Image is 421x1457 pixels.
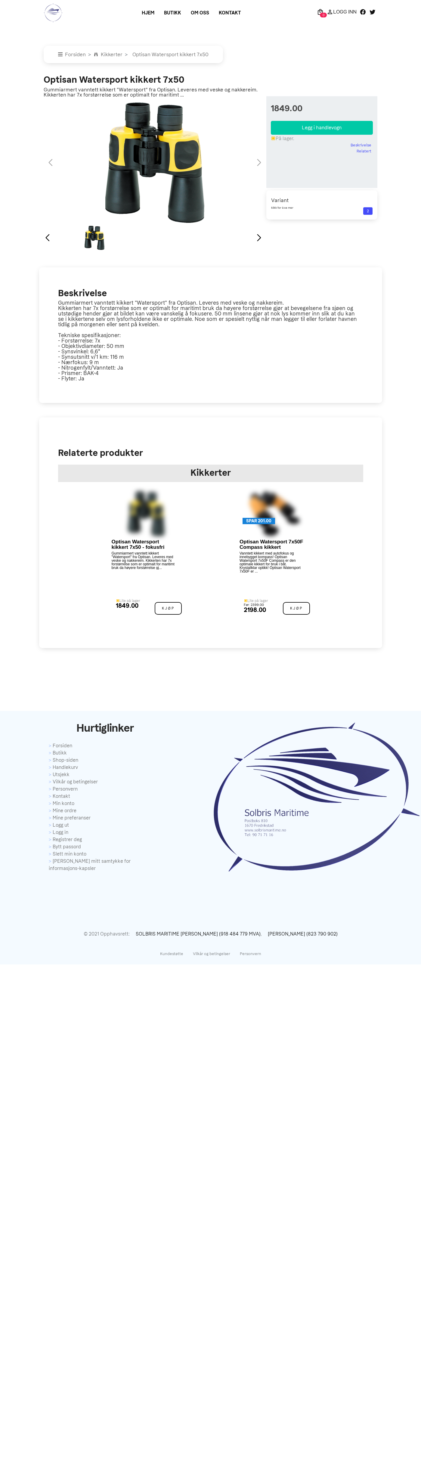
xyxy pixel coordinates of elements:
[271,206,373,210] small: klikk for å se mer
[49,749,162,757] a: Butikk
[49,778,162,785] a: Vilkår og betingelser
[49,843,162,850] a: Bytt passord
[249,491,300,536] img: kikkert1_gmD92yv_thmb.jpg
[130,931,261,937] a: SOLBRIS MARITIME [PERSON_NAME] (918 484 779 MVA)
[137,8,159,18] a: Hjem
[84,928,338,940] span: © 2021 Opphavsrett: ,
[49,829,162,836] a: Logg in
[49,800,162,807] a: Min konto
[49,858,162,872] a: [PERSON_NAME] mitt samtykke for informasjons-kapsler
[58,446,363,460] h2: Relaterte produkter
[44,103,266,223] div: 1 / 1
[49,757,162,764] a: Shop-siden
[128,491,165,536] img: Kikkertukompass_dpmlm3D_thmb.jpg
[60,466,362,480] h2: Kikkerter
[240,552,304,573] p: Vanntett kikkert med autofokus og innebygget kompass! Optisan Watersport 7x50F Compass er den opt...
[49,836,162,843] a: Registrer deg
[240,539,304,550] p: Optisan Watersport 7x50F Compass kikkert
[262,931,338,937] a: [PERSON_NAME] (823 790 902)
[49,850,162,858] a: Slett min konto
[49,822,162,829] a: Logg ut
[240,491,310,599] a: SPAR 201.00 Optisan Watersport 7x50F Compass kikkert Vanntett kikkert med autofokus og innebygget...
[49,742,162,749] a: Forsiden
[320,13,327,17] span: 0
[49,785,162,793] a: Personvern
[93,51,122,57] a: Kikkerter
[246,518,271,524] span: SPAR 201.00
[130,51,209,57] a: Optisan Watersport kikkert 7x50
[271,135,373,142] div: På lager.
[49,793,162,800] a: Kontakt
[49,814,162,822] a: Mine preferanser
[363,207,373,215] span: 2
[186,8,214,18] a: Om oss
[271,121,373,135] button: Legg i handlevogn
[44,87,266,97] p: Gummiarmert vanntett kikkert "Watersport" fra Optisan. Leveres med veske og nakkereim. Kikkerten ...
[188,949,235,959] a: Vilkår og betingelser
[315,8,325,15] a: 0
[325,8,358,15] a: Logg Inn
[244,603,264,607] small: Før: 2399.00
[255,231,263,244] div: Next slide
[49,764,162,771] a: Handlekurv
[44,226,145,250] div: 1 / 1
[116,599,140,603] div: Lite på lager
[49,771,162,778] a: Utsjekk
[116,603,140,609] div: 1849.00
[235,949,266,959] a: Personvern
[49,807,162,814] a: Mine ordre
[244,607,268,613] div: 2198.00
[159,8,186,18] a: Butikk
[271,136,276,141] i: Lite på lager
[58,300,363,381] p: Gummiarmert vanntett kikkert "Watersport" fra Optisan. Leveres med veske og nakkereim. Kikkerten ...
[155,949,188,959] a: Kundestøtte
[58,287,363,300] h2: Beskrivelse
[271,102,373,115] span: 1849.00
[351,142,371,148] a: Beskrivelse
[155,602,182,615] span: Kjøp
[244,599,268,603] div: Lite på lager
[58,51,86,57] a: Forsiden
[44,75,266,84] h2: Optisan Watersport kikkert 7x50
[44,3,63,23] img: logo
[44,231,52,244] div: Previous slide
[283,602,310,615] span: Kjøp
[112,552,176,570] p: Gummiarmert vanntett kikkert "Watersport" fra Optisan. Leveres med veske og nakkereim. Kikkerten ...
[271,195,373,205] label: Variant
[112,491,182,599] a: Optisan Watersport kikkert 7x50 - fokusfri Gummiarmert vanntett kikkert "Watersport" fra Optisan....
[112,539,176,550] p: Optisan Watersport kikkert 7x50 - fokusfri
[357,148,371,154] a: Relatert
[214,8,246,18] a: Kontakt
[44,46,378,63] nav: breadcrumb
